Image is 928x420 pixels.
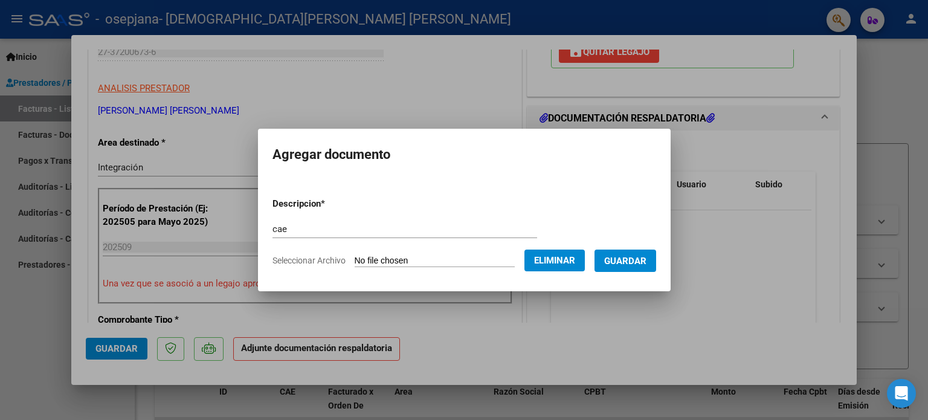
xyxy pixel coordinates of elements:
span: Guardar [604,256,646,267]
div: Open Intercom Messenger [887,379,916,408]
span: Eliminar [534,255,575,266]
h2: Agregar documento [272,143,656,166]
p: Descripcion [272,197,388,211]
span: Seleccionar Archivo [272,256,346,265]
button: Eliminar [524,250,585,271]
button: Guardar [594,250,656,272]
